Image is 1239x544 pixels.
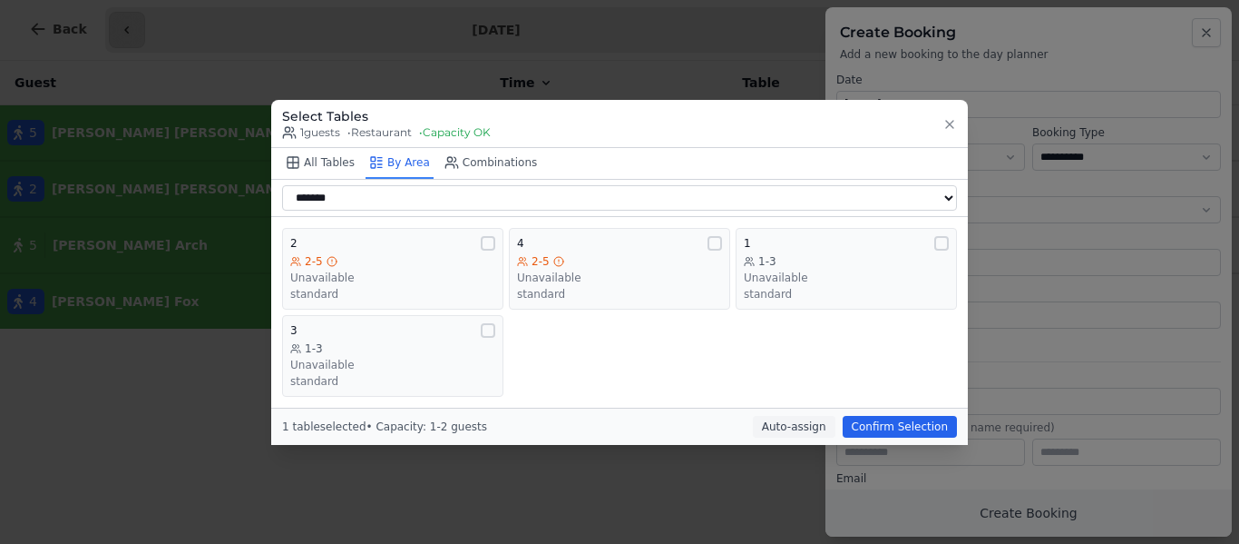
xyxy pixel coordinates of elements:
button: 31-3Unavailablestandard [282,315,503,397]
span: 2-5 [532,254,550,269]
h3: Select Tables [282,107,491,125]
span: 3 [290,323,298,338]
button: All Tables [282,148,358,179]
button: 42-5Unavailablestandard [509,228,730,310]
span: 4 [517,236,524,251]
button: Confirm Selection [843,416,957,438]
div: standard [517,287,722,302]
button: Auto-assign [753,416,835,438]
span: 1 [744,236,751,251]
span: • Capacity OK [419,125,491,140]
button: 22-5Unavailablestandard [282,228,503,310]
span: 2 [290,236,298,251]
button: By Area [366,148,434,179]
div: Unavailable [517,271,722,285]
span: 1-3 [305,341,323,356]
span: 1-3 [758,254,776,269]
button: 11-3Unavailablestandard [736,228,957,310]
span: 1 table selected • Capacity: 1-2 guests [282,420,487,433]
span: 1 guests [282,125,340,140]
div: Unavailable [290,358,495,372]
div: standard [744,287,949,302]
span: 2-5 [305,254,323,269]
button: Combinations [441,148,541,179]
div: Unavailable [290,271,495,285]
div: standard [290,374,495,389]
div: Unavailable [744,271,949,285]
span: • Restaurant [347,125,412,140]
div: standard [290,287,495,302]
